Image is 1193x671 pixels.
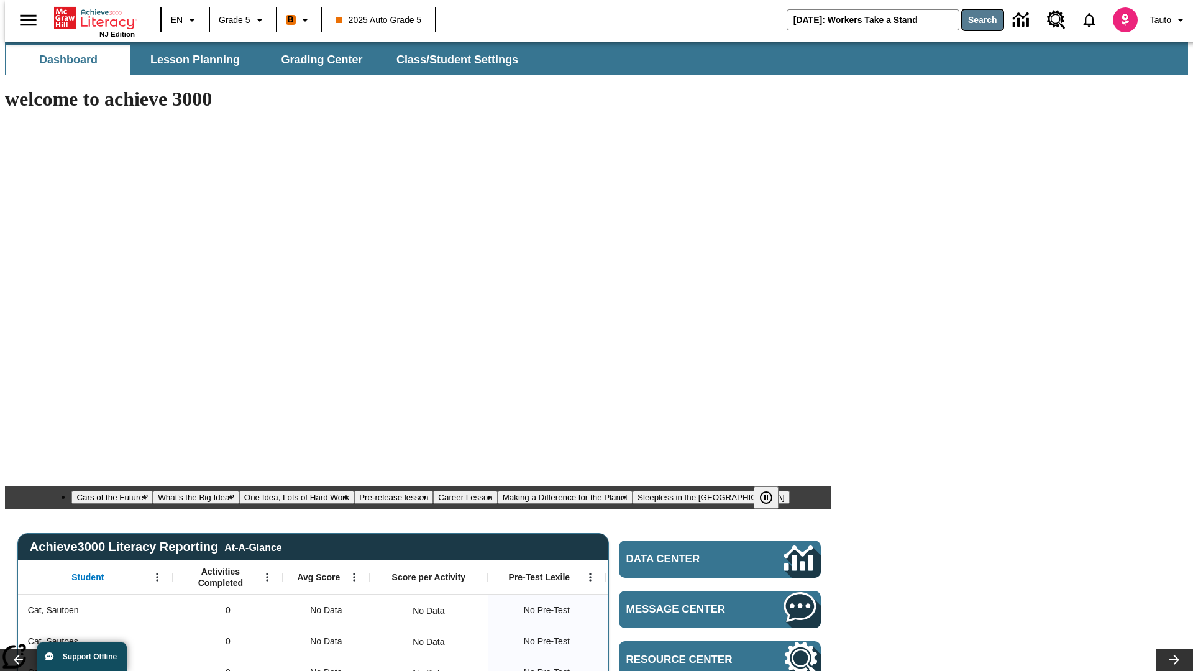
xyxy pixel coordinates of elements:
[281,9,318,31] button: Boost Class color is orange. Change class color
[99,30,135,38] span: NJ Edition
[283,626,370,657] div: No Data, Cat, Sautoes
[1156,649,1193,671] button: Lesson carousel, Next
[619,591,821,628] a: Message Center
[633,491,790,504] button: Slide 7 Sleepless in the Animal Kingdom
[1150,14,1171,27] span: Tauto
[180,566,262,588] span: Activities Completed
[392,572,466,583] span: Score per Activity
[37,642,127,671] button: Support Offline
[54,6,135,30] a: Home
[54,4,135,38] div: Home
[5,88,831,111] h1: welcome to achieve 3000
[626,553,743,565] span: Data Center
[288,12,294,27] span: B
[39,53,98,67] span: Dashboard
[150,53,240,67] span: Lesson Planning
[71,491,153,504] button: Slide 1 Cars of the Future?
[30,540,282,554] span: Achieve3000 Literacy Reporting
[754,486,779,509] button: Pause
[1073,4,1105,36] a: Notifications
[6,45,130,75] button: Dashboard
[626,603,747,616] span: Message Center
[283,595,370,626] div: No Data, Cat, Sautoen
[173,626,283,657] div: 0, Cat, Sautoes
[224,540,281,554] div: At-A-Glance
[304,598,348,623] span: No Data
[258,568,277,587] button: Open Menu
[345,568,363,587] button: Open Menu
[171,14,183,27] span: EN
[304,629,348,654] span: No Data
[239,491,354,504] button: Slide 3 One Idea, Lots of Hard Work
[581,568,600,587] button: Open Menu
[281,53,362,67] span: Grading Center
[63,652,117,661] span: Support Offline
[71,572,104,583] span: Student
[5,45,529,75] div: SubNavbar
[406,629,450,654] div: No Data, Cat, Sautoes
[10,2,47,39] button: Open side menu
[396,53,518,67] span: Class/Student Settings
[219,14,250,27] span: Grade 5
[386,45,528,75] button: Class/Student Settings
[509,572,570,583] span: Pre-Test Lexile
[1145,9,1193,31] button: Profile/Settings
[498,491,633,504] button: Slide 6 Making a Difference for the Planet
[626,654,747,666] span: Resource Center
[5,42,1188,75] div: SubNavbar
[153,491,239,504] button: Slide 2 What's the Big Idea?
[787,10,959,30] input: search field
[226,635,231,648] span: 0
[524,604,570,617] span: No Pre-Test, Cat, Sautoen
[1105,4,1145,36] button: Select a new avatar
[1005,3,1040,37] a: Data Center
[173,595,283,626] div: 0, Cat, Sautoen
[28,635,78,648] span: Cat, Sautoes
[165,9,205,31] button: Language: EN, Select a language
[214,9,272,31] button: Grade: Grade 5, Select a grade
[133,45,257,75] button: Lesson Planning
[962,10,1003,30] button: Search
[619,541,821,578] a: Data Center
[28,604,79,617] span: Cat, Sautoen
[260,45,384,75] button: Grading Center
[433,491,497,504] button: Slide 5 Career Lesson
[754,486,791,509] div: Pause
[524,635,570,648] span: No Pre-Test, Cat, Sautoes
[1113,7,1138,32] img: avatar image
[226,604,231,617] span: 0
[297,572,340,583] span: Avg Score
[336,14,422,27] span: 2025 Auto Grade 5
[148,568,167,587] button: Open Menu
[1040,3,1073,37] a: Resource Center, Will open in new tab
[406,598,450,623] div: No Data, Cat, Sautoen
[354,491,433,504] button: Slide 4 Pre-release lesson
